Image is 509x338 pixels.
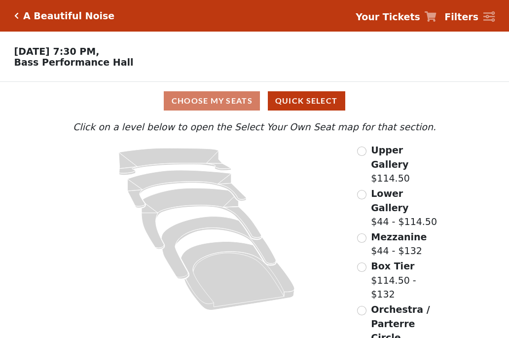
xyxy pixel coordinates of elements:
[371,187,438,229] label: $44 - $114.50
[444,11,478,22] strong: Filters
[371,188,408,213] span: Lower Gallery
[23,10,114,22] h5: A Beautiful Noise
[371,231,427,242] span: Mezzanine
[268,91,345,111] button: Quick Select
[128,170,247,208] path: Lower Gallery - Seats Available: 29
[181,242,295,310] path: Orchestra / Parterre Circle - Seats Available: 6
[119,148,231,175] path: Upper Gallery - Seats Available: 255
[71,120,438,134] p: Click on a level below to open the Select Your Own Seat map for that section.
[356,10,436,24] a: Your Tickets
[371,143,438,186] label: $114.50
[371,259,438,301] label: $114.50 - $132
[444,10,495,24] a: Filters
[371,230,427,258] label: $44 - $132
[356,11,420,22] strong: Your Tickets
[371,145,408,170] span: Upper Gallery
[371,261,414,271] span: Box Tier
[14,12,19,19] a: Click here to go back to filters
